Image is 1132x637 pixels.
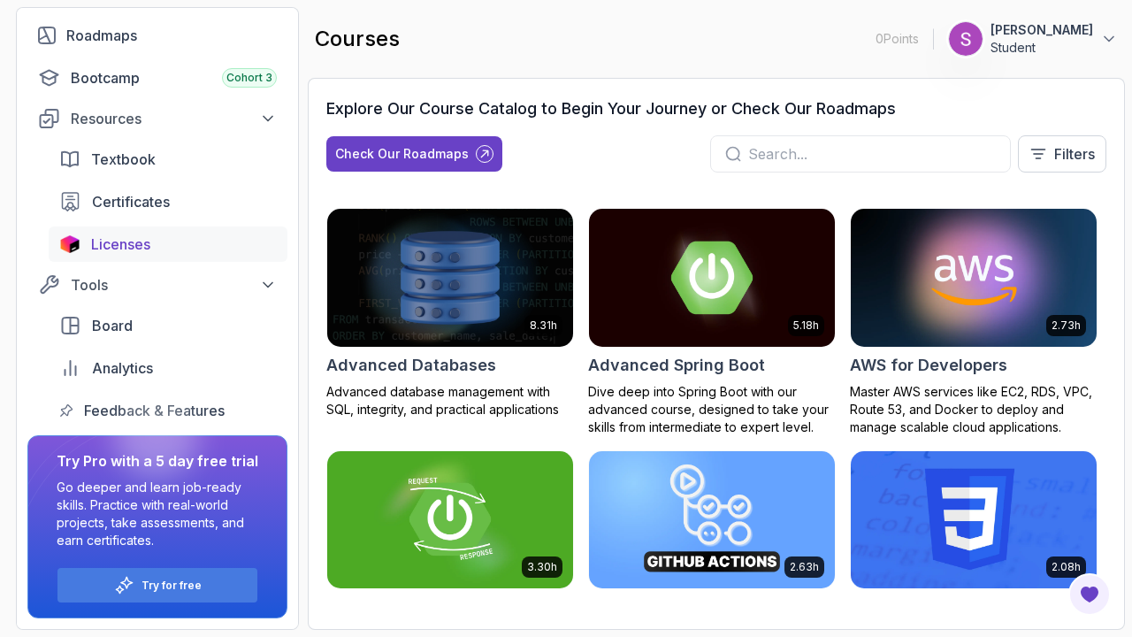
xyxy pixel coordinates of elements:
[335,145,469,163] div: Check Our Roadmaps
[949,22,983,56] img: user profile image
[327,451,573,589] img: Building APIs with Spring Boot card
[990,39,1093,57] p: Student
[990,21,1093,39] p: [PERSON_NAME]
[1052,318,1081,333] p: 2.73h
[141,579,202,593] a: Try for free
[84,400,225,421] span: Feedback & Features
[589,209,835,347] img: Advanced Spring Boot card
[326,136,502,172] button: Check Our Roadmaps
[850,383,1098,436] p: Master AWS services like EC2, RDS, VPC, Route 53, and Docker to deploy and manage scalable cloud ...
[91,149,156,170] span: Textbook
[57,567,258,603] button: Try for free
[59,235,80,253] img: jetbrains icon
[527,560,557,574] p: 3.30h
[327,209,573,347] img: Advanced Databases card
[588,353,765,378] h2: Advanced Spring Boot
[876,30,919,48] p: 0 Points
[226,71,272,85] span: Cohort 3
[326,383,574,418] p: Advanced database management with SQL, integrity, and practical applications
[92,191,170,212] span: Certificates
[851,209,1097,347] img: AWS for Developers card
[851,451,1097,589] img: CSS Essentials card
[326,353,496,378] h2: Advanced Databases
[91,234,150,255] span: Licenses
[49,350,287,386] a: analytics
[589,451,835,589] img: CI/CD with GitHub Actions card
[49,226,287,262] a: licenses
[315,25,400,53] h2: courses
[1052,560,1081,574] p: 2.08h
[27,60,287,96] a: bootcamp
[49,308,287,343] a: board
[948,21,1118,57] button: user profile image[PERSON_NAME]Student
[326,96,896,121] h3: Explore Our Course Catalog to Begin Your Journey or Check Our Roadmaps
[71,108,277,129] div: Resources
[71,274,277,295] div: Tools
[49,393,287,428] a: feedback
[57,479,258,549] p: Go deeper and learn job-ready skills. Practice with real-world projects, take assessments, and ea...
[850,208,1098,436] a: AWS for Developers card2.73hAWS for DevelopersMaster AWS services like EC2, RDS, VPC, Route 53, a...
[49,184,287,219] a: certificates
[588,208,836,436] a: Advanced Spring Boot card5.18hAdvanced Spring BootDive deep into Spring Boot with our advanced co...
[27,269,287,301] button: Tools
[1054,143,1095,165] p: Filters
[790,560,819,574] p: 2.63h
[92,357,153,379] span: Analytics
[850,353,1007,378] h2: AWS for Developers
[27,18,287,53] a: roadmaps
[1018,135,1106,173] button: Filters
[49,142,287,177] a: textbook
[71,67,277,88] div: Bootcamp
[588,383,836,436] p: Dive deep into Spring Boot with our advanced course, designed to take your skills from intermedia...
[27,103,287,134] button: Resources
[1068,573,1111,616] button: Open Feedback Button
[326,208,574,418] a: Advanced Databases card8.31hAdvanced DatabasesAdvanced database management with SQL, integrity, a...
[66,25,277,46] div: Roadmaps
[92,315,133,336] span: Board
[748,143,996,165] input: Search...
[793,318,819,333] p: 5.18h
[530,318,557,333] p: 8.31h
